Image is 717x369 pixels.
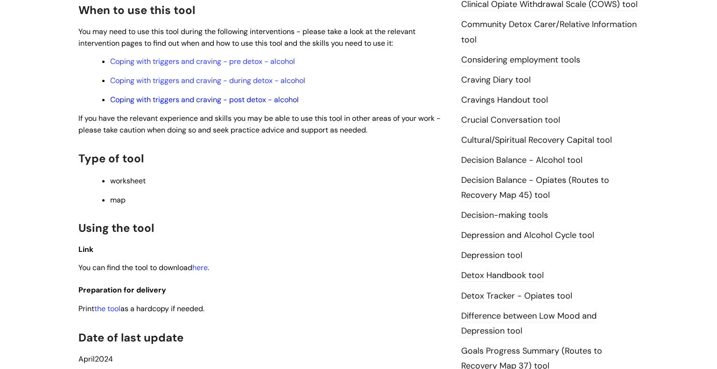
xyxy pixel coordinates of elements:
a: Craving Diary tool [461,74,531,86]
a: Coping with triggers and craving - pre detox - alcohol [110,56,295,66]
span: 2024 [78,354,113,364]
span: When to use this tool [78,3,195,17]
a: the tool [94,304,120,313]
span: You may need to use this tool during the following interventions - please take a look at the rele... [78,27,415,48]
a: Considering employment tools [461,54,580,66]
span: April [78,354,95,364]
a: Decision Balance - Opiates (Routes to Recovery Map 45) tool [461,174,609,202]
a: Crucial Conversation tool [461,114,560,126]
a: Decision Balance - Alcohol tool [461,154,583,167]
span: If you have the relevant experience and skills you may be able to use this tool in other areas of... [78,113,441,135]
a: Coping with triggers and craving - during detox - alcohol [110,76,305,85]
span: Link [78,244,93,254]
a: Depression tool [461,250,522,262]
span: You can find the tool to download . [78,263,209,272]
a: Cultural/Spiritual Recovery Capital tool [461,134,612,146]
span: worksheet [110,176,146,186]
span: as a hardcopy if needed. [94,304,204,313]
a: Difference between Low Mood and Depression tool [461,310,597,337]
span: Preparation for delivery [78,285,166,295]
a: Decision-making tools [461,209,548,222]
a: Detox Handbook tool [461,270,544,282]
span: Using the tool [78,221,154,235]
a: Cravings Handout tool [461,94,548,106]
a: Coping with triggers and craving - post detox - alcohol [110,95,299,104]
span: Type of tool [78,151,144,166]
a: Detox Tracker - Opiates tool [461,290,572,302]
a: Depression and Alcohol Cycle tool [461,230,594,242]
a: Community Detox Carer/Relative Information tool [461,19,637,46]
span: map [110,195,126,205]
a: here [192,263,208,272]
span: Print [78,304,94,313]
span: Date of last update [78,330,183,345]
